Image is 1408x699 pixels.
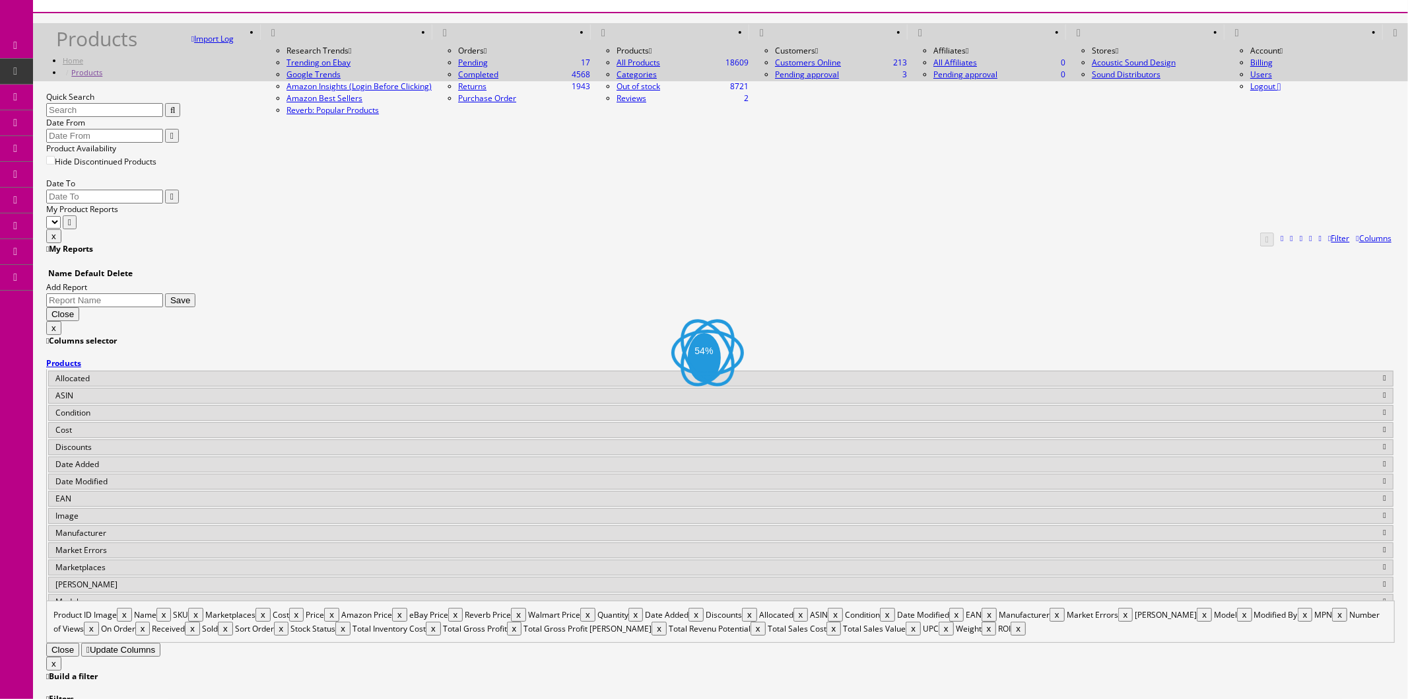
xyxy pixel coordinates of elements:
label: Product ID [53,609,92,620]
label: EAN [966,609,997,620]
li: Research Trends [286,45,432,57]
div: Market Errors [48,542,1393,558]
a: 3Pending approval [775,69,839,80]
label: Manufacturer [999,609,1065,620]
label: Hide Discontinued Products [46,156,156,167]
label: Walmart Price [528,609,595,620]
li: Products [617,45,749,57]
li: Stores [1092,45,1224,57]
button: x [46,321,61,335]
li: Orders [458,45,590,57]
label: Date To [46,178,75,189]
label: Date Modified [897,609,964,620]
label: Total Sales Value [843,623,921,634]
button: x [880,608,895,622]
button: x [511,608,526,622]
a: Products [71,67,102,77]
a: Acoustic Sound Design [1092,57,1176,68]
div: EAN [48,491,1393,507]
button: x [982,608,997,622]
a: Categories [617,69,657,80]
label: Add Report [46,281,87,293]
div: [PERSON_NAME] [48,577,1393,593]
button: Save [165,293,195,307]
button: x [688,608,704,622]
label: Product Availability [46,143,116,154]
a: 0All Affiliates [933,57,977,68]
button: x [185,622,200,636]
a: Amazon Insights (Login Before Clicking) [286,81,432,92]
label: Price [306,609,339,620]
span: 213 [893,57,907,69]
input: Search [46,103,163,117]
label: Allocated [759,609,809,620]
label: Total Inventory Cost [352,623,441,634]
button: x [324,608,339,622]
button: x [751,622,766,636]
label: MPN [1314,609,1347,620]
label: Number of Views [53,609,1380,634]
button: x [580,608,595,622]
span: 17 [581,57,590,69]
label: Stock Status [290,623,351,634]
label: Total Gross Profit [PERSON_NAME] [523,623,667,634]
button: x [1050,608,1065,622]
label: [PERSON_NAME] [1135,609,1212,620]
button: x [939,622,954,636]
button: x [828,608,843,622]
button: x [335,622,351,636]
a: Sound Distributors [1092,69,1160,80]
label: Name [134,609,172,620]
button: x [652,622,667,636]
button: x [117,608,132,622]
label: Date From [46,117,85,128]
a: Amazon Best Sellers [286,92,432,104]
span: 0 [1061,69,1065,81]
h4: Build a filter [46,671,1327,682]
label: ROI [998,623,1026,634]
a: Google Trends [286,69,432,81]
a: Users [1250,69,1272,80]
label: Condition [845,609,895,620]
td: Name [48,267,73,280]
label: Received [152,623,200,634]
button: x [982,622,997,636]
label: Discounts [706,609,757,620]
label: Reverb Price [465,609,526,620]
input: Report Name [46,293,163,307]
div: Date Added [48,457,1393,472]
button: x [84,622,99,636]
a: Import Log [191,33,234,44]
button: x [949,608,964,622]
button: x [46,229,61,243]
span: 18609 [725,57,749,69]
h4: Columns selector [46,335,1395,347]
label: Total Gross Profit [443,623,522,634]
a: Filter [1328,233,1349,244]
span: 4568 [572,69,590,81]
div: Manufacturer [48,525,1393,541]
a: Home [63,55,83,65]
label: Image [94,609,132,620]
button: x [218,622,233,636]
label: On Order [101,623,151,634]
button: x [392,608,407,622]
label: Modified By [1254,609,1313,620]
input: Hide Discontinued Products [46,156,55,165]
label: Market Errors [1067,609,1133,620]
div: Allocated [48,371,1393,386]
button: x [46,657,61,671]
li: Account [1250,45,1382,57]
li: Customers [775,45,907,57]
button: x [156,608,172,622]
div: Condition [48,405,1393,421]
button: x [188,608,203,622]
label: Sold [202,623,233,634]
button: x [426,622,441,636]
label: SKU [173,609,203,620]
label: Quick Search [46,91,94,102]
a: 1943Returns [458,81,486,92]
a: Reverb: Popular Products [286,104,432,116]
button: x [1197,608,1212,622]
label: Date Added [645,609,704,620]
